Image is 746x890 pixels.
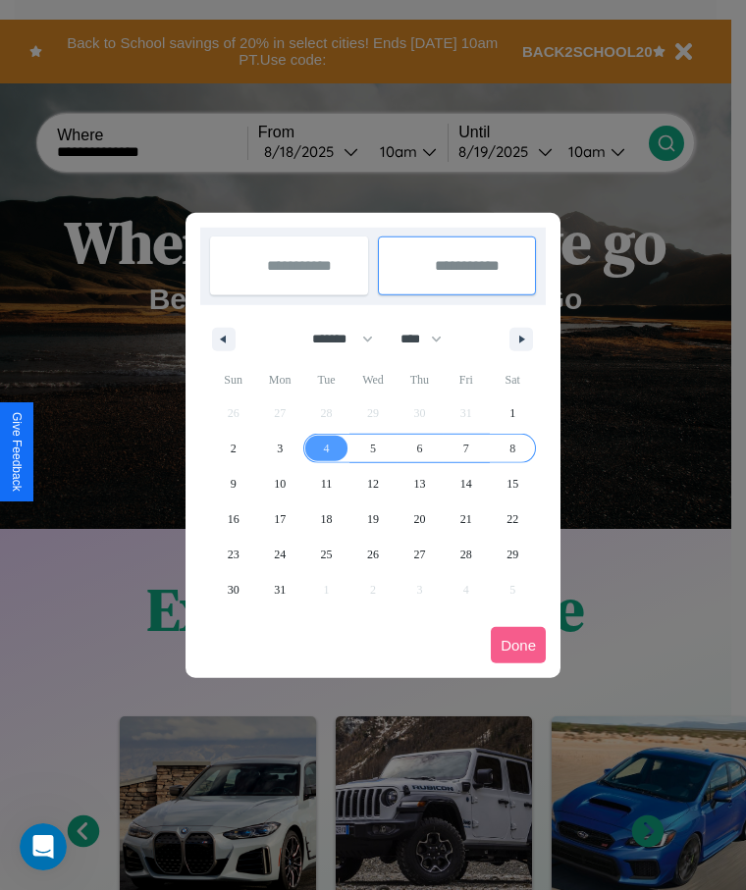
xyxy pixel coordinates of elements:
button: 28 [443,537,489,572]
button: 24 [256,537,302,572]
button: 27 [397,537,443,572]
span: 19 [367,501,379,537]
button: 5 [349,431,396,466]
span: 30 [228,572,240,607]
span: 6 [416,431,422,466]
span: 24 [274,537,286,572]
button: 17 [256,501,302,537]
button: 2 [210,431,256,466]
span: 10 [274,466,286,501]
span: 22 [506,501,518,537]
span: Thu [397,364,443,395]
span: Fri [443,364,489,395]
button: 1 [490,395,536,431]
button: 21 [443,501,489,537]
button: 15 [490,466,536,501]
button: Done [491,627,546,663]
span: 1 [509,395,515,431]
span: 15 [506,466,518,501]
span: 28 [460,537,472,572]
button: 10 [256,466,302,501]
button: 30 [210,572,256,607]
button: 18 [303,501,349,537]
button: 31 [256,572,302,607]
span: 7 [463,431,469,466]
span: 11 [321,466,333,501]
span: 29 [506,537,518,572]
span: 16 [228,501,240,537]
button: 11 [303,466,349,501]
span: 21 [460,501,472,537]
button: 29 [490,537,536,572]
span: 4 [324,431,330,466]
span: 17 [274,501,286,537]
span: 18 [321,501,333,537]
iframe: Intercom live chat [20,823,67,870]
span: 26 [367,537,379,572]
span: 12 [367,466,379,501]
button: 25 [303,537,349,572]
button: 9 [210,466,256,501]
button: 12 [349,466,396,501]
button: 3 [256,431,302,466]
span: Wed [349,364,396,395]
button: 26 [349,537,396,572]
span: 5 [370,431,376,466]
span: 14 [460,466,472,501]
span: 3 [277,431,283,466]
button: 4 [303,431,349,466]
button: 23 [210,537,256,572]
span: 20 [413,501,425,537]
div: Give Feedback [10,412,24,492]
span: 13 [413,466,425,501]
button: 13 [397,466,443,501]
button: 6 [397,431,443,466]
span: Sat [490,364,536,395]
span: 31 [274,572,286,607]
button: 14 [443,466,489,501]
span: 9 [231,466,237,501]
span: Mon [256,364,302,395]
button: 8 [490,431,536,466]
span: Sun [210,364,256,395]
button: 16 [210,501,256,537]
span: Tue [303,364,349,395]
button: 19 [349,501,396,537]
button: 22 [490,501,536,537]
button: 7 [443,431,489,466]
span: 8 [509,431,515,466]
button: 20 [397,501,443,537]
span: 2 [231,431,237,466]
span: 27 [413,537,425,572]
span: 23 [228,537,240,572]
span: 25 [321,537,333,572]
